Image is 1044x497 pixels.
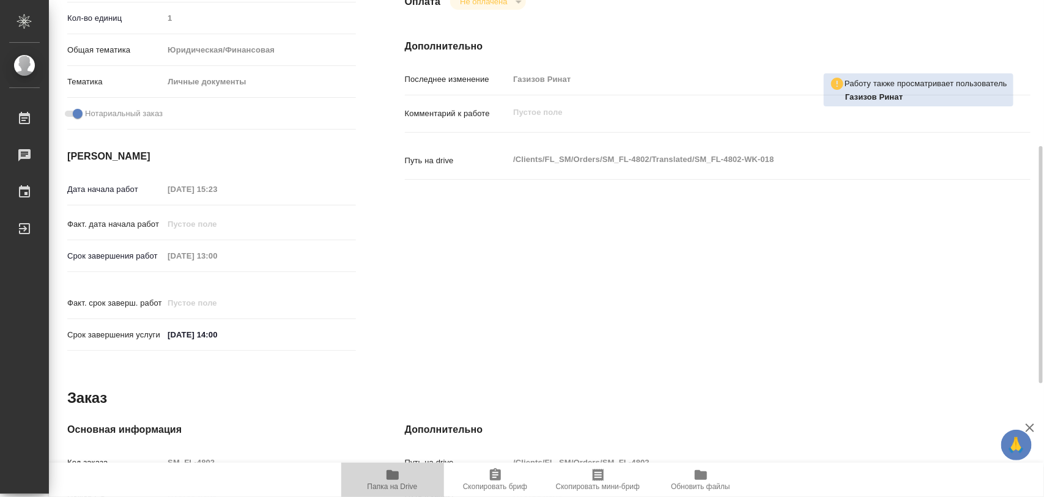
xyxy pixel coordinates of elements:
input: Пустое поле [163,294,270,312]
h4: Основная информация [67,422,356,437]
input: Пустое поле [163,454,355,471]
button: Скопировать бриф [444,463,547,497]
h4: Дополнительно [405,422,1031,437]
p: Код заказа [67,457,163,469]
button: 🙏 [1001,430,1032,460]
div: Личные документы [163,72,355,92]
p: Путь на drive [405,155,509,167]
p: Путь на drive [405,457,509,469]
button: Обновить файлы [650,463,752,497]
span: Скопировать мини-бриф [556,482,640,491]
button: Скопировать мини-бриф [547,463,650,497]
p: Дата начала работ [67,183,163,196]
input: ✎ Введи что-нибудь [163,326,270,344]
span: Обновить файлы [671,482,730,491]
input: Пустое поле [163,215,270,233]
input: Пустое поле [163,9,355,27]
input: Пустое поле [509,70,978,88]
textarea: /Clients/FL_SM/Orders/SM_FL-4802/Translated/SM_FL-4802-WK-018 [509,149,978,170]
p: Тематика [67,76,163,88]
h2: Заказ [67,388,107,408]
p: Общая тематика [67,44,163,56]
p: Газизов Ринат [845,91,1007,103]
p: Последнее изменение [405,73,509,86]
input: Пустое поле [163,180,270,198]
p: Факт. дата начала работ [67,218,163,230]
span: Скопировать бриф [463,482,527,491]
div: Юридическая/Финансовая [163,40,355,61]
b: Газизов Ринат [845,92,903,101]
p: Кол-во единиц [67,12,163,24]
h4: Дополнительно [405,39,1031,54]
span: 🙏 [1006,432,1027,458]
span: Папка на Drive [368,482,418,491]
button: Папка на Drive [341,463,444,497]
p: Срок завершения работ [67,250,163,262]
input: Пустое поле [509,454,978,471]
p: Факт. срок заверш. работ [67,297,163,309]
input: Пустое поле [163,247,270,265]
p: Комментарий к работе [405,108,509,120]
h4: [PERSON_NAME] [67,149,356,164]
span: Нотариальный заказ [85,108,163,120]
p: Срок завершения услуги [67,329,163,341]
